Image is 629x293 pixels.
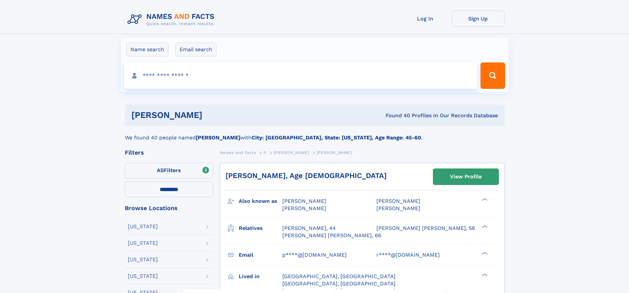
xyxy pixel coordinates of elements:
[125,11,220,28] img: Logo Names and Facts
[131,111,294,119] h1: [PERSON_NAME]
[450,169,482,184] div: View Profile
[239,271,282,282] h3: Lived in
[376,225,475,232] a: [PERSON_NAME] [PERSON_NAME], 56
[128,257,158,262] div: [US_STATE]
[399,11,452,27] a: Log In
[274,148,309,157] a: [PERSON_NAME]
[282,205,326,211] span: [PERSON_NAME]
[274,150,309,155] span: [PERSON_NAME]
[282,198,326,204] span: [PERSON_NAME]
[452,11,505,27] a: Sign Up
[125,163,213,179] label: Filters
[220,148,256,157] a: Names and Facts
[128,240,158,246] div: [US_STATE]
[157,167,164,173] span: All
[376,205,420,211] span: [PERSON_NAME]
[282,225,336,232] a: [PERSON_NAME], 44
[282,280,396,287] span: [GEOGRAPHIC_DATA], [GEOGRAPHIC_DATA]
[263,148,266,157] a: P
[480,62,505,89] button: Search Button
[376,198,420,204] span: [PERSON_NAME]
[480,251,488,255] div: ❯
[480,198,488,202] div: ❯
[124,62,478,89] input: search input
[125,150,213,156] div: Filters
[128,224,158,229] div: [US_STATE]
[239,223,282,234] h3: Relatives
[196,134,240,141] b: [PERSON_NAME]
[317,150,352,155] span: [PERSON_NAME]
[433,169,499,185] a: View Profile
[282,232,381,239] a: [PERSON_NAME] [PERSON_NAME], 66
[252,134,421,141] b: City: [GEOGRAPHIC_DATA], State: [US_STATE], Age Range: 45-60
[282,273,396,279] span: [GEOGRAPHIC_DATA], [GEOGRAPHIC_DATA]
[125,126,505,142] div: We found 40 people named with .
[239,249,282,261] h3: Email
[480,224,488,229] div: ❯
[239,196,282,207] h3: Also known as
[125,205,213,211] div: Browse Locations
[226,171,387,180] a: [PERSON_NAME], Age [DEMOGRAPHIC_DATA]
[480,273,488,277] div: ❯
[126,43,168,56] label: Name search
[294,112,498,119] div: Found 40 Profiles In Our Records Database
[263,150,266,155] span: P
[175,43,217,56] label: Email search
[128,274,158,279] div: [US_STATE]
